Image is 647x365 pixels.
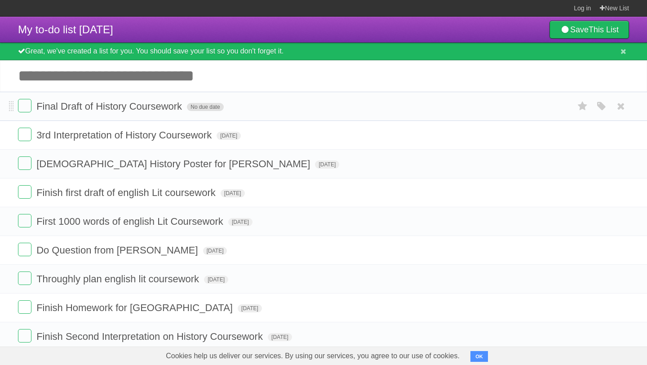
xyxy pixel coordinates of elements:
[470,351,488,362] button: OK
[18,243,31,256] label: Done
[574,99,591,114] label: Star task
[36,331,265,342] span: Finish Second Interpretation on History Coursework
[550,21,629,39] a: SaveThis List
[187,103,223,111] span: No due date
[18,300,31,314] label: Done
[157,347,469,365] span: Cookies help us deliver our services. By using our services, you agree to our use of cookies.
[36,101,184,112] span: Final Draft of History Coursework
[18,185,31,199] label: Done
[221,189,245,197] span: [DATE]
[18,329,31,343] label: Done
[18,272,31,285] label: Done
[18,99,31,112] label: Done
[589,25,619,34] b: This List
[36,216,226,227] span: First 1000 words of english Lit Coursework
[36,245,200,256] span: Do Question from [PERSON_NAME]
[18,156,31,170] label: Done
[18,214,31,227] label: Done
[36,273,201,285] span: Throughly plan english lit coursework
[18,128,31,141] label: Done
[268,333,292,341] span: [DATE]
[217,132,241,140] span: [DATE]
[36,158,312,169] span: [DEMOGRAPHIC_DATA] History Poster for [PERSON_NAME]
[36,187,218,198] span: Finish first draft of english Lit coursework
[228,218,253,226] span: [DATE]
[315,160,339,169] span: [DATE]
[36,302,235,313] span: Finish Homework for [GEOGRAPHIC_DATA]
[36,129,214,141] span: 3rd Interpretation of History Coursework
[18,23,113,36] span: My to-do list [DATE]
[204,276,228,284] span: [DATE]
[203,247,227,255] span: [DATE]
[238,304,262,312] span: [DATE]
